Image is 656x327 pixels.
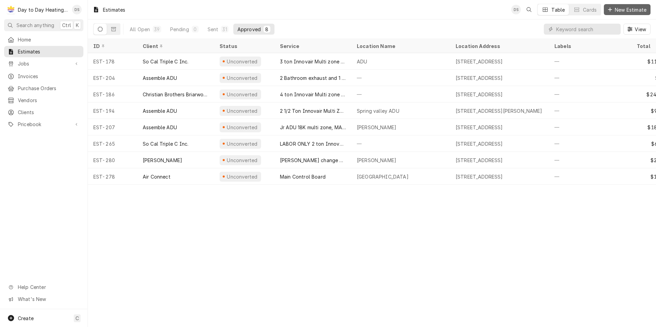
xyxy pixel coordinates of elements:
[4,58,83,69] a: Go to Jobs
[604,4,651,15] button: New Estimate
[226,173,258,180] div: Unconverted
[549,86,631,102] div: —
[280,157,346,164] div: [PERSON_NAME] change out and modifications
[351,86,450,102] div: —
[6,5,16,14] div: Day to Day Heating and Cooling's Avatar
[549,152,631,168] div: —
[226,107,258,114] div: Unconverted
[4,107,83,118] a: Clients
[72,5,82,14] div: David Silvestre's Avatar
[4,34,83,45] a: Home
[226,58,258,65] div: Unconverted
[633,26,647,33] span: View
[143,58,188,65] div: So Cal Triple C Inc.
[554,43,626,50] div: Labels
[456,107,542,114] div: [STREET_ADDRESS][PERSON_NAME]
[280,107,346,114] div: 2 1/2 Ton Innovair Multi Zone, Exhaust duct work
[72,5,82,14] div: DS
[4,119,83,130] a: Go to Pricebook
[154,26,160,33] div: 39
[4,281,83,293] a: Go to Help Center
[456,173,503,180] div: [STREET_ADDRESS]
[549,102,631,119] div: —
[170,26,189,33] div: Pending
[62,22,71,29] span: Ctrl
[351,135,450,152] div: —
[280,91,346,98] div: 4 ton Innovair Multi zone system
[76,22,79,29] span: K
[511,5,521,14] div: David Silvestre's Avatar
[143,173,171,180] div: Air Connect
[456,157,503,164] div: [STREET_ADDRESS]
[549,119,631,135] div: —
[88,86,137,102] div: EST-186
[280,124,346,131] div: Jr ADU 18K multi zone, MAIN ADU 24K multi zone
[18,36,80,43] span: Home
[613,6,648,13] span: New Estimate
[143,91,209,98] div: Christian Brothers Briarwood
[18,295,79,303] span: What's New
[280,58,346,65] div: 3 ton Innovair Multi zone system
[357,43,443,50] div: Location Name
[456,140,503,147] div: [STREET_ADDRESS]
[4,71,83,82] a: Invoices
[237,26,261,33] div: Approved
[351,70,450,86] div: —
[226,157,258,164] div: Unconverted
[623,24,651,35] button: View
[18,109,80,116] span: Clients
[143,140,188,147] div: So Cal Triple C Inc.
[88,119,137,135] div: EST-207
[18,48,80,55] span: Estimates
[18,97,80,104] span: Vendors
[456,74,503,82] div: [STREET_ADDRESS]
[18,73,80,80] span: Invoices
[549,135,631,152] div: —
[88,102,137,119] div: EST-194
[16,22,54,29] span: Search anything
[549,168,631,185] div: —
[265,26,269,33] div: 8
[524,4,535,15] button: Open search
[357,173,409,180] div: [GEOGRAPHIC_DATA]
[456,124,503,131] div: [STREET_ADDRESS]
[143,157,182,164] div: [PERSON_NAME]
[6,5,16,14] div: D
[556,24,617,35] input: Keyword search
[226,74,258,82] div: Unconverted
[549,70,631,86] div: —
[143,124,177,131] div: Assemble ADU
[4,95,83,106] a: Vendors
[4,83,83,94] a: Purchase Orders
[88,135,137,152] div: EST-265
[222,26,227,33] div: 31
[357,124,396,131] div: [PERSON_NAME]
[88,53,137,70] div: EST-178
[18,121,70,128] span: Pricebook
[226,124,258,131] div: Unconverted
[4,293,83,305] a: Go to What's New
[549,53,631,70] div: —
[456,43,542,50] div: Location Address
[88,168,137,185] div: EST-278
[583,6,597,13] div: Cards
[280,173,326,180] div: Main Control Board
[357,58,367,65] div: ADU
[75,315,79,322] span: C
[4,46,83,57] a: Estimates
[88,70,137,86] div: EST-204
[18,60,70,67] span: Jobs
[88,152,137,168] div: EST-280
[456,91,503,98] div: [STREET_ADDRESS]
[357,107,399,114] div: Spring valley ADU
[220,43,268,50] div: Status
[280,74,346,82] div: 2 Bathroom exhaust and 1 supply Can/register
[456,58,503,65] div: [STREET_ADDRESS]
[18,315,34,321] span: Create
[130,26,150,33] div: All Open
[511,5,521,14] div: DS
[143,107,177,114] div: Assemble ADU
[93,43,130,50] div: ID
[226,140,258,147] div: Unconverted
[357,157,396,164] div: [PERSON_NAME]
